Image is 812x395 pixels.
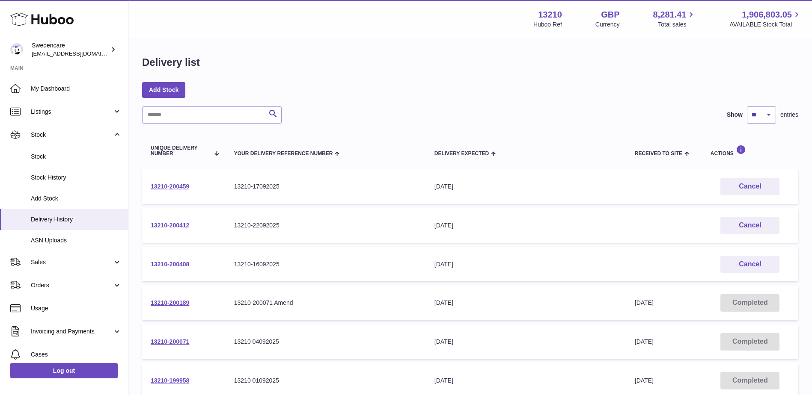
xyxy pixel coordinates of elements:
span: Listings [31,108,113,116]
a: 13210-200459 [151,183,189,190]
span: My Dashboard [31,85,122,93]
a: 8,281.41 Total sales [653,9,696,29]
a: 13210-200408 [151,261,189,268]
div: [DATE] [434,299,618,307]
a: 13210-200071 [151,338,189,345]
span: [EMAIL_ADDRESS][DOMAIN_NAME] [32,50,126,57]
span: AVAILABLE Stock Total [729,21,802,29]
label: Show [727,111,743,119]
span: Received to Site [635,151,682,156]
span: Delivery History [31,215,122,224]
button: Cancel [720,256,779,273]
a: 1,906,803.05 AVAILABLE Stock Total [729,9,802,29]
img: gemma.horsfield@swedencare.co.uk [10,43,23,56]
span: [DATE] [635,299,654,306]
a: Log out [10,363,118,378]
h1: Delivery list [142,56,200,69]
div: [DATE] [434,377,618,385]
a: Add Stock [142,82,185,97]
div: Currency [595,21,620,29]
a: 13210-200189 [151,299,189,306]
strong: GBP [601,9,619,21]
div: Actions [711,145,790,156]
div: Huboo Ref [533,21,562,29]
span: Cases [31,351,122,359]
div: [DATE] [434,183,618,191]
strong: 13210 [538,9,562,21]
span: ASN Uploads [31,236,122,245]
span: Usage [31,304,122,312]
div: 13210-17092025 [234,183,417,191]
div: 13210 01092025 [234,377,417,385]
span: [DATE] [635,338,654,345]
a: 13210-199958 [151,377,189,384]
div: 13210-200071 Amend [234,299,417,307]
span: Delivery Expected [434,151,489,156]
span: Sales [31,258,113,266]
div: Swedencare [32,41,109,58]
span: 8,281.41 [653,9,687,21]
span: Stock [31,153,122,161]
span: Stock [31,131,113,139]
span: Add Stock [31,195,122,203]
span: Invoicing and Payments [31,327,113,336]
button: Cancel [720,178,779,195]
div: 13210-22092025 [234,221,417,230]
div: [DATE] [434,338,618,346]
span: Unique Delivery Number [151,145,209,156]
span: Total sales [658,21,696,29]
div: 13210 04092025 [234,338,417,346]
div: [DATE] [434,221,618,230]
span: Orders [31,281,113,289]
a: 13210-200412 [151,222,189,229]
span: 1,906,803.05 [742,9,792,21]
span: Stock History [31,174,122,182]
div: [DATE] [434,260,618,268]
div: 13210-16092025 [234,260,417,268]
span: entries [780,111,798,119]
button: Cancel [720,217,779,234]
span: [DATE] [635,377,654,384]
span: Your Delivery Reference Number [234,151,333,156]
